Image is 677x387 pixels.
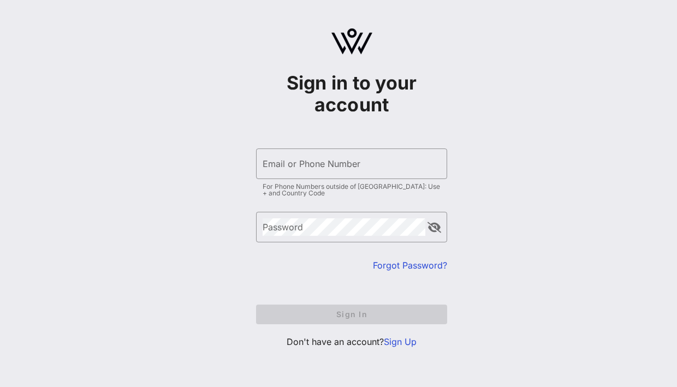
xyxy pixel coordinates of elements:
div: For Phone Numbers outside of [GEOGRAPHIC_DATA]: Use + and Country Code [263,183,441,197]
a: Forgot Password? [373,260,447,271]
p: Don't have an account? [256,335,447,348]
a: Sign Up [384,336,417,347]
button: append icon [427,222,441,233]
img: logo.svg [331,28,372,55]
h1: Sign in to your account [256,72,447,116]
